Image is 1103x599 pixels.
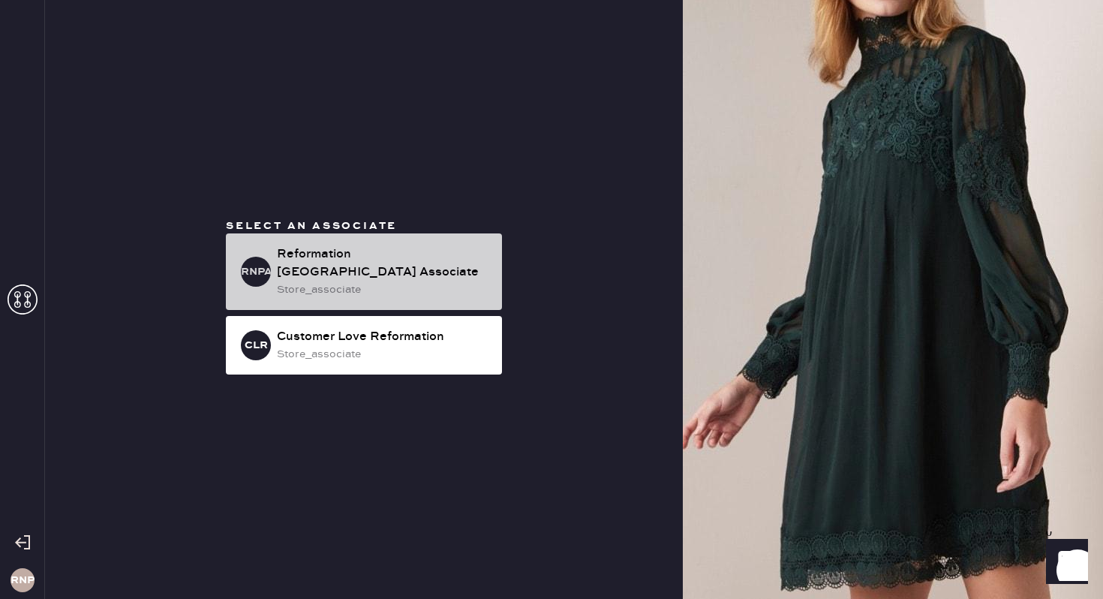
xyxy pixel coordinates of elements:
iframe: Front Chat [1032,531,1096,596]
div: Customer Love Reformation [277,328,490,346]
span: Select an associate [226,219,397,233]
h3: RNP [11,575,35,585]
div: store_associate [277,346,490,363]
h3: RNPA [241,266,271,277]
h3: CLR [245,340,268,351]
div: Reformation [GEOGRAPHIC_DATA] Associate [277,245,490,281]
div: store_associate [277,281,490,298]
